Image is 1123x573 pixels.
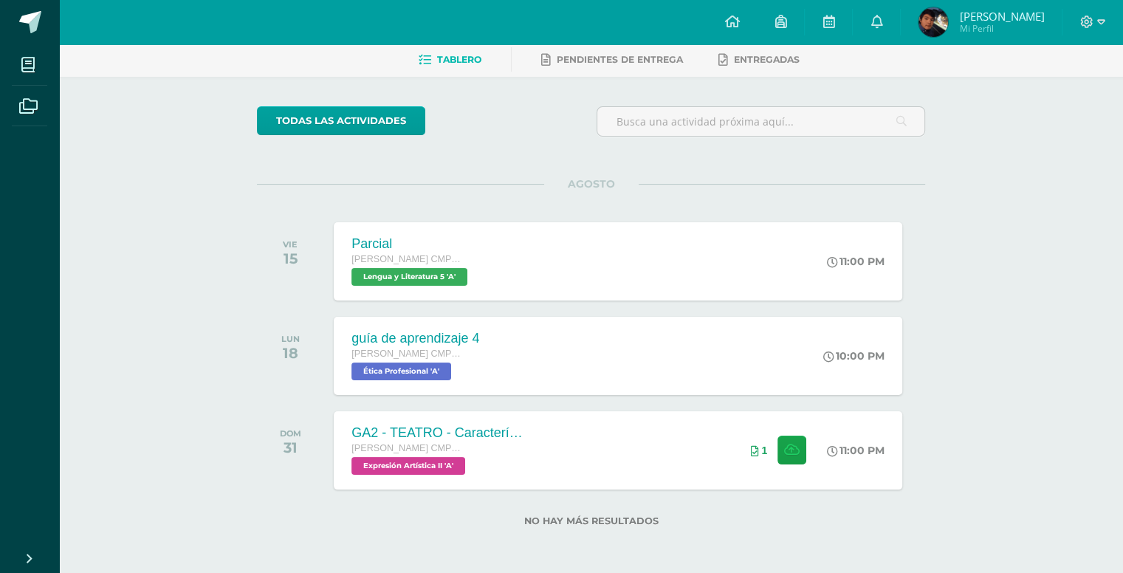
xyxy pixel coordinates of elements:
a: todas las Actividades [257,106,425,135]
div: 18 [281,344,300,362]
span: 1 [761,445,767,456]
div: DOM [280,428,301,439]
span: [PERSON_NAME] [959,9,1044,24]
div: 31 [280,439,301,456]
img: 7d90ce9fecc05e4bf0bae787e936f821.png [918,7,948,37]
a: Tablero [419,48,481,72]
a: Pendientes de entrega [541,48,683,72]
span: [PERSON_NAME] CMP Bachillerato en CCLL con Orientación en Computación [351,443,462,453]
span: [PERSON_NAME] CMP Bachillerato en CCLL con Orientación en Computación [351,349,462,359]
div: 10:00 PM [823,349,885,363]
span: AGOSTO [544,177,639,191]
div: 15 [283,250,298,267]
span: Entregadas [734,54,800,65]
div: guía de aprendizaje 4 [351,331,479,346]
div: LUN [281,334,300,344]
input: Busca una actividad próxima aquí... [597,107,924,136]
div: VIE [283,239,298,250]
a: Entregadas [718,48,800,72]
span: [PERSON_NAME] CMP Bachillerato en CCLL con Orientación en Computación [351,254,462,264]
div: GA2 - TEATRO - Características y elementos del teatro [351,425,529,441]
span: Pendientes de entrega [557,54,683,65]
span: Tablero [437,54,481,65]
span: Ética Profesional 'A' [351,363,451,380]
span: Expresión Artística II 'A' [351,457,465,475]
span: Mi Perfil [959,22,1044,35]
span: Lengua y Literatura 5 'A' [351,268,467,286]
div: Archivos entregados [750,445,767,456]
div: 11:00 PM [827,255,885,268]
div: 11:00 PM [827,444,885,457]
div: Parcial [351,236,471,252]
label: No hay más resultados [257,515,925,526]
